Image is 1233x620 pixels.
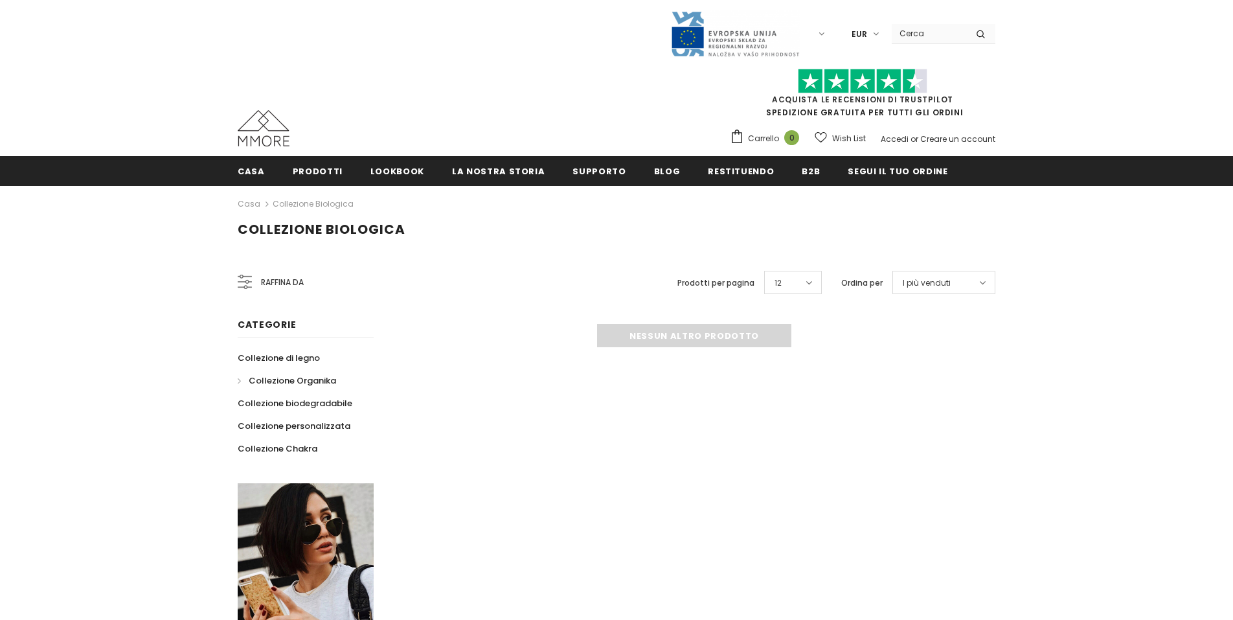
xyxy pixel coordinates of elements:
span: Lookbook [370,165,424,178]
img: Javni Razpis [670,10,800,58]
span: supporto [572,165,626,178]
a: Wish List [815,127,866,150]
a: Segui il tuo ordine [848,156,947,185]
span: B2B [802,165,820,178]
span: 0 [784,130,799,145]
a: Collezione Organika [238,369,336,392]
span: Casa [238,165,265,178]
a: Blog [654,156,681,185]
span: Carrello [748,132,779,145]
span: SPEDIZIONE GRATUITA PER TUTTI GLI ORDINI [730,75,995,118]
a: Casa [238,196,260,212]
span: Raffina da [261,275,304,290]
label: Ordina per [841,277,883,290]
a: Lookbook [370,156,424,185]
a: La nostra storia [452,156,545,185]
a: Collezione biologica [273,198,354,209]
a: Collezione personalizzata [238,415,350,437]
span: 12 [775,277,782,290]
a: Prodotti [293,156,343,185]
span: Categorie [238,318,296,331]
a: Acquista le recensioni di TrustPilot [772,94,953,105]
span: La nostra storia [452,165,545,178]
span: EUR [852,28,867,41]
a: Collezione Chakra [238,437,317,460]
span: Blog [654,165,681,178]
span: Collezione biodegradabile [238,397,352,409]
span: Collezione Chakra [238,442,317,455]
img: Casi MMORE [238,110,289,146]
span: or [911,133,918,144]
a: B2B [802,156,820,185]
span: Collezione biologica [238,220,405,238]
a: Collezione biodegradabile [238,392,352,415]
a: Creare un account [920,133,995,144]
span: Collezione Organika [249,374,336,387]
span: Wish List [832,132,866,145]
a: Javni Razpis [670,28,800,39]
a: Collezione di legno [238,347,320,369]
label: Prodotti per pagina [677,277,754,290]
span: I più venduti [903,277,951,290]
img: Fidati di Pilot Stars [798,69,927,94]
a: Restituendo [708,156,774,185]
a: Carrello 0 [730,129,806,148]
span: Collezione personalizzata [238,420,350,432]
a: Accedi [881,133,909,144]
a: supporto [572,156,626,185]
span: Segui il tuo ordine [848,165,947,178]
span: Prodotti [293,165,343,178]
a: Casa [238,156,265,185]
input: Search Site [892,24,966,43]
span: Restituendo [708,165,774,178]
span: Collezione di legno [238,352,320,364]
